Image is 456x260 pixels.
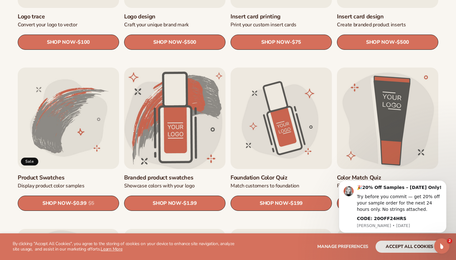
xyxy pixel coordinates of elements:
[153,39,182,45] span: SHOP NOW
[231,174,332,181] a: Foundation Color Quiz
[434,238,449,254] iframe: Intercom live chat
[231,13,332,20] a: Insert card printing
[18,35,119,50] a: SHOP NOW- $100
[260,200,288,206] span: SHOP NOW
[447,238,452,244] span: 2
[337,13,438,20] a: Insert card design
[124,13,225,20] a: Logo design
[88,201,94,207] s: $5
[397,39,409,45] span: $500
[183,201,197,207] span: $1.99
[18,174,119,181] a: Product Swatches
[231,196,332,211] a: SHOP NOW- $199
[337,35,438,50] a: SHOP NOW- $500
[47,39,75,45] span: SHOP NOW
[290,201,303,207] span: $199
[124,174,225,181] a: Branded product swatches
[18,196,119,211] a: SHOP NOW- $0.99 $5
[329,176,456,237] iframe: Intercom notifications message
[124,35,225,50] a: SHOP NOW- $500
[78,39,90,45] span: $100
[13,241,238,252] p: By clicking "Accept All Cookies", you agree to the storing of cookies on your device to enhance s...
[337,174,438,181] a: Color Match Quiz
[261,39,290,45] span: SHOP NOW
[124,196,225,211] a: SHOP NOW- $1.99
[18,13,119,20] a: Logo trace
[42,200,71,206] span: SHOP NOW
[376,241,443,253] button: accept all cookies
[153,200,181,206] span: SHOP NOW
[366,39,395,45] span: SHOP NOW
[184,39,196,45] span: $500
[292,39,301,45] span: $75
[73,201,86,207] span: $0.99
[317,241,368,253] button: Manage preferences
[231,35,332,50] a: SHOP NOW- $75
[101,246,122,252] a: Learn More
[317,244,368,250] span: Manage preferences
